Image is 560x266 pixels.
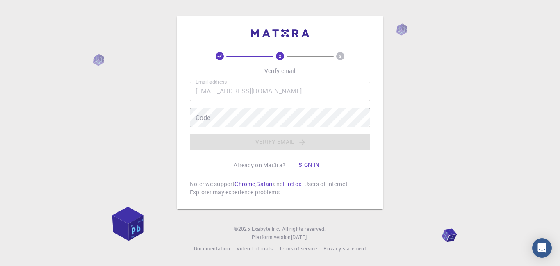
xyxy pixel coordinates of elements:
[339,53,341,59] text: 3
[532,238,552,258] div: Open Intercom Messenger
[279,245,317,252] span: Terms of service
[194,245,230,252] span: Documentation
[190,180,370,196] p: Note: we support , and . Users of Internet Explorer may experience problems.
[252,225,280,232] span: Exabyte Inc.
[291,233,308,241] a: [DATE].
[252,225,280,233] a: Exabyte Inc.
[196,78,227,85] label: Email address
[279,245,317,253] a: Terms of service
[292,157,326,173] button: Sign in
[237,245,273,253] a: Video Tutorials
[323,245,366,253] a: Privacy statement
[279,53,281,59] text: 2
[252,233,291,241] span: Platform version
[234,225,251,233] span: © 2025
[291,234,308,240] span: [DATE] .
[234,161,285,169] p: Already on Mat3ra?
[264,67,296,75] p: Verify email
[256,180,273,188] a: Safari
[237,245,273,252] span: Video Tutorials
[194,245,230,253] a: Documentation
[283,180,301,188] a: Firefox
[234,180,255,188] a: Chrome
[282,225,326,233] span: All rights reserved.
[323,245,366,252] span: Privacy statement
